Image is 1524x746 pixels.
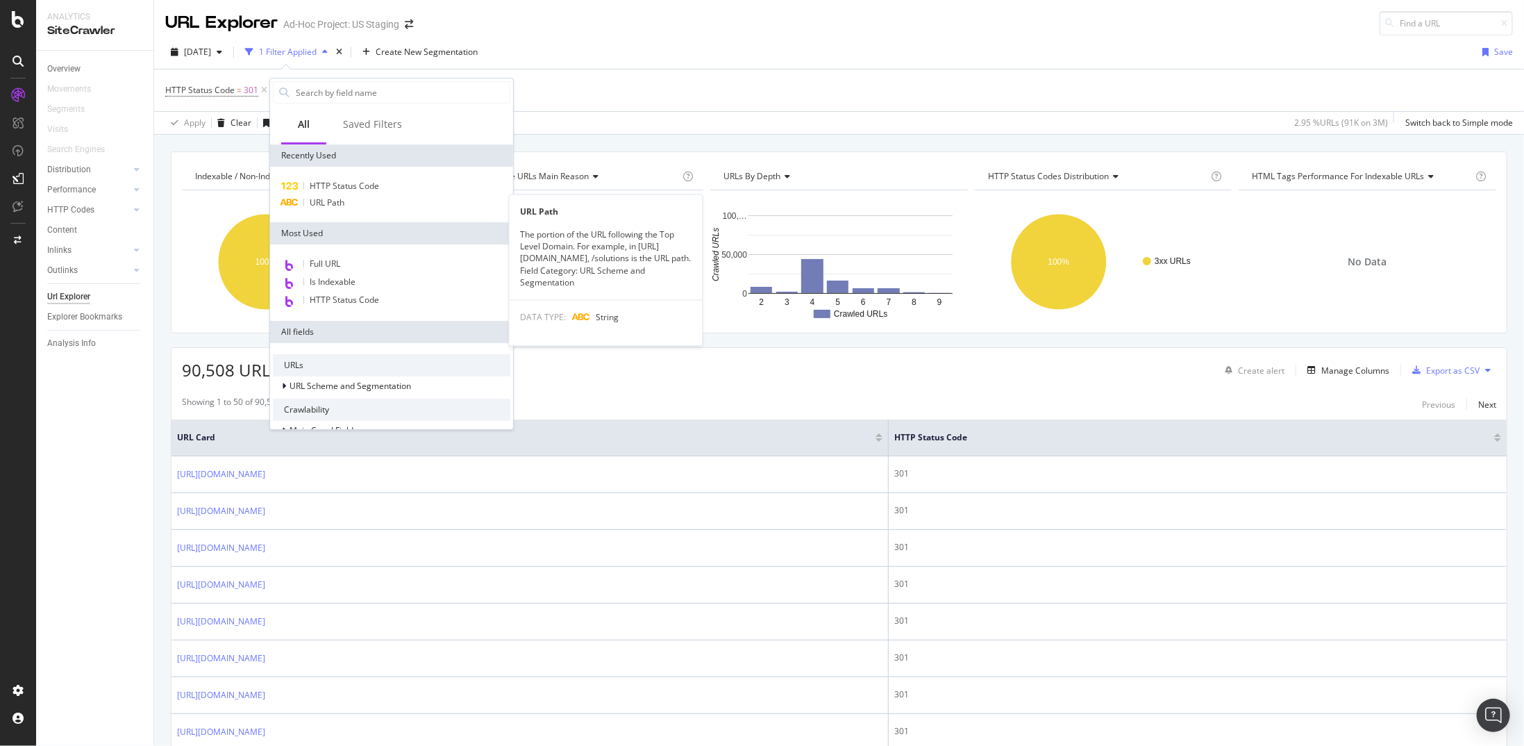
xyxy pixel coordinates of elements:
a: Url Explorer [47,290,144,304]
text: 100% [1048,257,1069,267]
text: 7 [887,297,891,307]
div: Switch back to Simple mode [1405,117,1513,129]
div: 301 [894,467,1501,480]
div: Manage Columns [1321,365,1389,376]
a: HTTP Codes [47,203,130,217]
div: Outlinks [47,263,78,278]
div: Showing 1 to 50 of 90,508 entries [182,396,310,413]
div: Content [47,223,77,238]
a: Segments [47,102,99,117]
text: 100,… [723,211,747,221]
span: URL Path [310,197,344,208]
text: Crawled URLs [834,309,887,319]
div: Export as CSV [1426,365,1480,376]
h4: HTTP Status Codes Distribution [985,165,1209,188]
button: Create alert [1219,359,1284,381]
button: [DATE] [165,41,228,63]
span: DATA TYPE: [521,311,567,323]
div: 301 [894,688,1501,701]
div: 301 [894,504,1501,517]
a: [URL][DOMAIN_NAME] [177,725,265,739]
button: Previous [1422,396,1455,413]
h4: URLs by Depth [721,165,955,188]
div: Recently Used [270,144,513,167]
a: [URL][DOMAIN_NAME] [177,615,265,629]
svg: A chart. [975,201,1230,322]
a: Movements [47,82,105,97]
div: 301 [894,725,1501,738]
div: Overview [47,62,81,76]
text: 100% [256,257,277,267]
div: URL Explorer [165,11,278,35]
a: Distribution [47,163,130,177]
div: Most Used [270,222,513,244]
a: Outlinks [47,263,130,278]
div: Ad-Hoc Project: US Staging [283,17,399,31]
text: 8 [912,297,916,307]
a: Analysis Info [47,336,144,351]
span: URLs by Depth [723,170,780,182]
div: Explorer Bookmarks [47,310,122,324]
div: Apply [184,117,206,129]
input: Find a URL [1380,11,1513,35]
span: HTTP Status Code [894,431,1473,444]
div: Save [1494,46,1513,58]
text: 2 [760,297,764,307]
div: 301 [894,578,1501,590]
text: 0 [743,289,748,299]
div: Clear [231,117,251,129]
button: Create New Segmentation [357,41,483,63]
div: Search Engines [47,142,105,157]
svg: A chart. [710,201,966,322]
button: Save [258,112,294,134]
div: 301 [894,541,1501,554]
div: 301 [894,615,1501,627]
div: Segments [47,102,85,117]
div: Open Intercom Messenger [1477,699,1510,732]
span: 2025 Sep. 29th [184,46,211,58]
button: Next [1478,396,1496,413]
div: All [298,117,310,131]
a: [URL][DOMAIN_NAME] [177,467,265,481]
div: Performance [47,183,96,197]
h4: Indexable / Non-Indexable URLs Distribution [192,165,416,188]
text: 3 [785,297,789,307]
div: URL Path [510,206,703,217]
text: 3xx URLs [1155,256,1191,266]
div: Next [1478,399,1496,411]
span: HTML Tags Performance for Indexable URLs [1252,170,1424,182]
span: Full URL [310,258,340,270]
span: HTTP Status Code [165,84,235,96]
a: Overview [47,62,144,76]
span: Non-Indexable URLs Main Reason [460,170,589,182]
a: [URL][DOMAIN_NAME] [177,688,265,702]
div: SiteCrawler [47,23,142,39]
span: No Data [1348,255,1387,269]
div: The portion of the URL following the Top Level Domain. For example, in [URL][DOMAIN_NAME], /solut... [510,229,703,289]
svg: A chart. [182,201,437,322]
span: = [237,84,242,96]
div: Distribution [47,163,91,177]
span: HTTP Status Code [310,180,379,192]
text: 6 [861,297,866,307]
div: Crawlability [273,399,510,421]
div: Movements [47,82,91,97]
a: Inlinks [47,243,130,258]
div: Visits [47,122,68,137]
a: Search Engines [47,142,119,157]
span: URL Scheme and Segmentation [290,380,411,392]
a: Explorer Bookmarks [47,310,144,324]
div: HTTP Codes [47,203,94,217]
button: Manage Columns [1302,362,1389,379]
a: [URL][DOMAIN_NAME] [177,504,265,518]
div: times [333,45,345,59]
div: Previous [1422,399,1455,411]
div: 301 [894,652,1501,664]
h4: HTML Tags Performance for Indexable URLs [1249,165,1473,188]
div: arrow-right-arrow-left [405,19,413,29]
text: 4 [810,297,815,307]
text: 50,000 [721,250,747,260]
